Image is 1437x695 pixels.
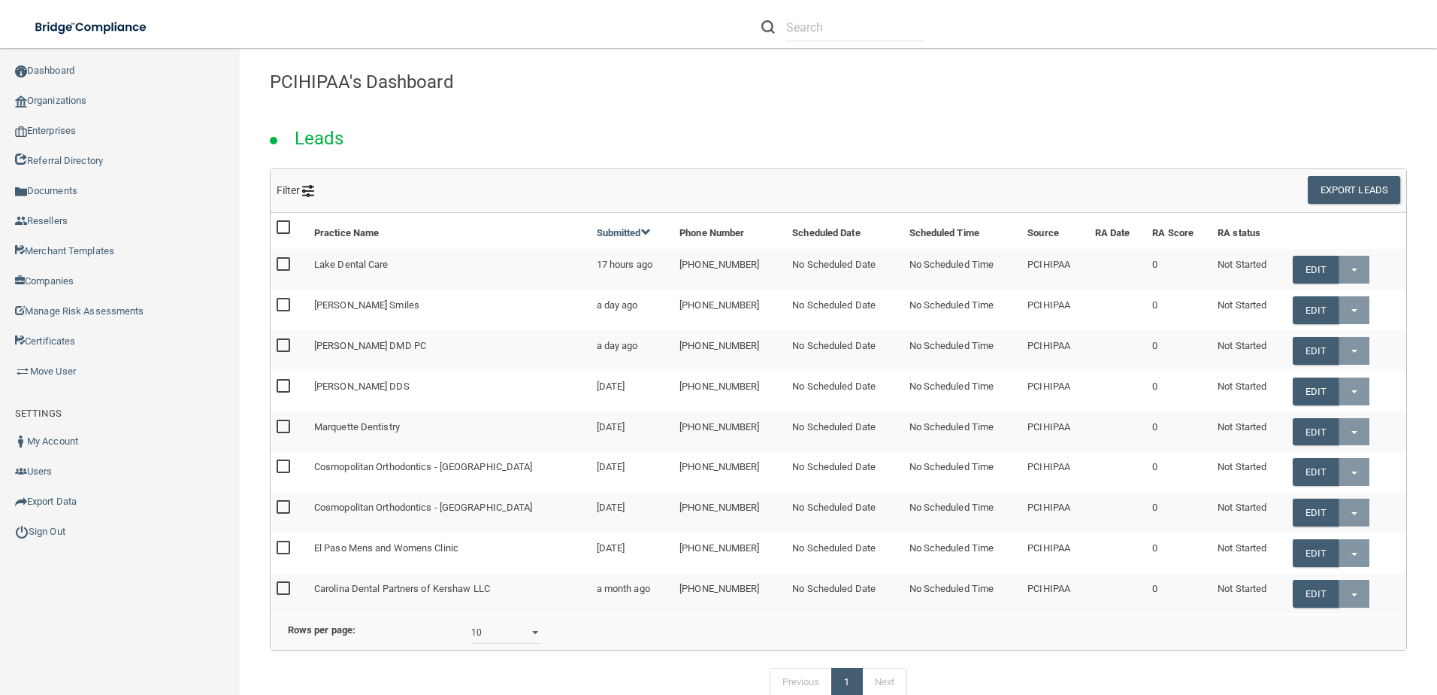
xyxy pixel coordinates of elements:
[786,493,903,533] td: No Scheduled Date
[903,533,1022,574] td: No Scheduled Time
[1293,296,1339,324] a: Edit
[1293,499,1339,527] a: Edit
[15,525,29,539] img: ic_power_dark.7ecde6b1.png
[903,213,1022,249] th: Scheduled Time
[903,574,1022,614] td: No Scheduled Time
[786,574,903,614] td: No Scheduled Date
[673,493,786,533] td: [PHONE_NUMBER]
[1212,213,1286,249] th: RA status
[1212,249,1286,290] td: Not Started
[903,411,1022,452] td: No Scheduled Time
[1293,418,1339,446] a: Edit
[1021,452,1088,493] td: PCIHIPAA
[673,533,786,574] td: [PHONE_NUMBER]
[1021,330,1088,371] td: PCIHIPAA
[288,624,355,636] b: Rows per page:
[1293,337,1339,365] a: Edit
[1212,290,1286,330] td: Not Started
[1146,493,1212,533] td: 0
[1146,452,1212,493] td: 0
[1146,371,1212,411] td: 0
[1021,371,1088,411] td: PCIHIPAA
[308,371,591,411] td: [PERSON_NAME] DDS
[1212,574,1286,614] td: Not Started
[1212,493,1286,533] td: Not Started
[1308,176,1400,204] button: Export Leads
[673,371,786,411] td: [PHONE_NUMBER]
[308,411,591,452] td: Marquette Dentistry
[1146,574,1212,614] td: 0
[786,452,903,493] td: No Scheduled Date
[15,65,27,77] img: ic_dashboard_dark.d01f4a41.png
[1212,411,1286,452] td: Not Started
[1146,533,1212,574] td: 0
[302,185,314,197] img: icon-filter@2x.21656d0b.png
[280,117,359,159] h2: Leads
[1293,256,1339,284] a: Edit
[673,249,786,290] td: [PHONE_NUMBER]
[673,290,786,330] td: [PHONE_NUMBER]
[15,436,27,448] img: ic_user_dark.df1a06c3.png
[15,126,27,137] img: enterprise.0d942306.png
[591,249,674,290] td: 17 hours ago
[673,452,786,493] td: [PHONE_NUMBER]
[1293,458,1339,486] a: Edit
[673,411,786,452] td: [PHONE_NUMBER]
[1146,330,1212,371] td: 0
[591,493,674,533] td: [DATE]
[903,493,1022,533] td: No Scheduled Time
[786,371,903,411] td: No Scheduled Date
[786,14,924,41] input: Search
[270,72,1407,92] h4: PCIHIPAA's Dashboard
[591,533,674,574] td: [DATE]
[15,496,27,508] img: icon-export.b9366987.png
[1212,330,1286,371] td: Not Started
[1146,290,1212,330] td: 0
[308,574,591,614] td: Carolina Dental Partners of Kershaw LLC
[308,290,591,330] td: [PERSON_NAME] Smiles
[308,493,591,533] td: Cosmopolitan Orthodontics - [GEOGRAPHIC_DATA]
[903,249,1022,290] td: No Scheduled Time
[673,213,786,249] th: Phone Number
[673,330,786,371] td: [PHONE_NUMBER]
[903,330,1022,371] td: No Scheduled Time
[308,533,591,574] td: El Paso Mens and Womens Clinic
[1021,493,1088,533] td: PCIHIPAA
[673,574,786,614] td: [PHONE_NUMBER]
[15,96,27,108] img: organization-icon.f8decf85.png
[786,213,903,249] th: Scheduled Date
[308,452,591,493] td: Cosmopolitan Orthodontics - [GEOGRAPHIC_DATA]
[591,371,674,411] td: [DATE]
[591,290,674,330] td: a day ago
[15,466,27,478] img: icon-users.e205127d.png
[591,574,674,614] td: a month ago
[1021,213,1088,249] th: Source
[761,20,775,34] img: ic-search.3b580494.png
[903,290,1022,330] td: No Scheduled Time
[1021,574,1088,614] td: PCIHIPAA
[23,12,161,43] img: bridge_compliance_login_screen.278c3ca4.svg
[15,186,27,198] img: icon-documents.8dae5593.png
[786,533,903,574] td: No Scheduled Date
[591,452,674,493] td: [DATE]
[903,452,1022,493] td: No Scheduled Time
[786,290,903,330] td: No Scheduled Date
[597,227,651,238] a: Submitted
[591,330,674,371] td: a day ago
[277,184,315,196] span: Filter
[786,249,903,290] td: No Scheduled Date
[903,371,1022,411] td: No Scheduled Time
[786,411,903,452] td: No Scheduled Date
[308,213,591,249] th: Practice Name
[1021,411,1088,452] td: PCIHIPAA
[1146,411,1212,452] td: 0
[1212,452,1286,493] td: Not Started
[1212,533,1286,574] td: Not Started
[308,249,591,290] td: Lake Dental Care
[15,215,27,227] img: ic_reseller.de258add.png
[1293,539,1339,567] a: Edit
[1293,378,1339,405] a: Edit
[1293,580,1339,608] a: Edit
[1146,213,1212,249] th: RA Score
[1021,533,1088,574] td: PCIHIPAA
